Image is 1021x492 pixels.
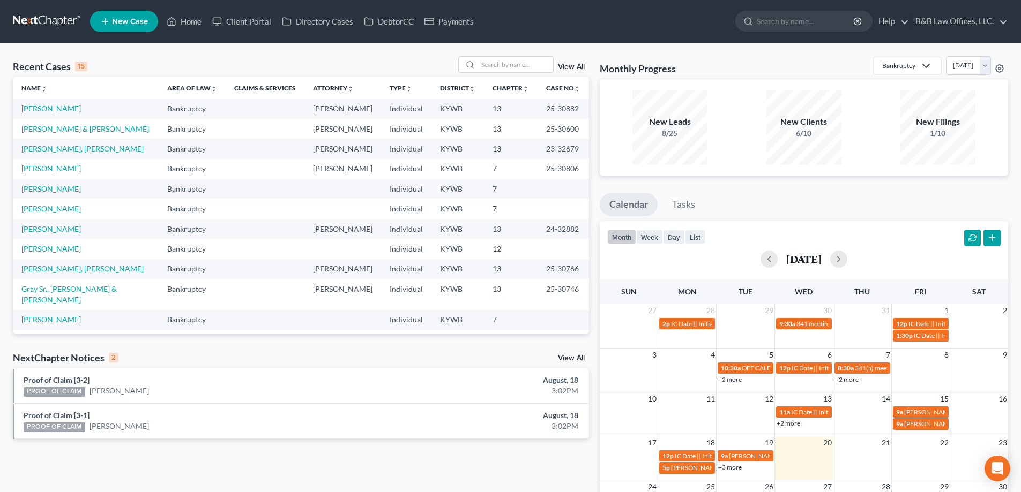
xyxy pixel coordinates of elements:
[705,304,716,317] span: 28
[431,279,484,309] td: KYWB
[381,239,431,259] td: Individual
[304,99,381,118] td: [PERSON_NAME]
[546,84,580,92] a: Case Nounfold_more
[896,320,907,328] span: 12p
[538,219,589,239] td: 24-32882
[24,387,85,397] div: PROOF OF CLAIM
[786,253,822,264] h2: [DATE]
[381,139,431,158] td: Individual
[381,99,431,118] td: Individual
[854,287,870,296] span: Thu
[13,60,87,73] div: Recent Cases
[21,184,81,193] a: [PERSON_NAME]
[484,279,538,309] td: 13
[900,128,975,139] div: 1/10
[226,77,304,99] th: Claims & Services
[493,84,529,92] a: Chapterunfold_more
[881,304,891,317] span: 31
[678,287,697,296] span: Mon
[896,408,903,416] span: 9a
[478,57,553,72] input: Search by name...
[381,310,431,330] td: Individual
[167,84,217,92] a: Area of Lawunfold_more
[112,18,148,26] span: New Case
[671,320,841,328] span: IC Date || Initial interview & client setup for [PERSON_NAME]
[431,219,484,239] td: KYWB
[159,99,226,118] td: Bankruptcy
[764,436,774,449] span: 19
[718,463,742,471] a: +3 more
[400,385,578,396] div: 3:02PM
[838,364,854,372] span: 8:30a
[304,330,381,350] td: [PERSON_NAME]
[600,62,676,75] h3: Monthly Progress
[538,279,589,309] td: 25-30746
[675,452,845,460] span: IC Date || Initial interview & client setup for [PERSON_NAME]
[400,375,578,385] div: August, 18
[484,179,538,199] td: 7
[381,259,431,279] td: Individual
[882,61,915,70] div: Bankruptcy
[419,12,479,31] a: Payments
[766,116,841,128] div: New Clients
[997,436,1008,449] span: 23
[109,353,118,362] div: 2
[710,349,716,361] span: 4
[313,84,354,92] a: Attorneyunfold_more
[431,179,484,199] td: KYWB
[381,119,431,139] td: Individual
[431,159,484,179] td: KYWB
[484,239,538,259] td: 12
[431,99,484,118] td: KYWB
[469,86,475,92] i: unfold_more
[721,364,741,372] span: 10:30a
[431,239,484,259] td: KYWB
[381,330,431,350] td: Individual
[779,408,790,416] span: 11a
[632,116,707,128] div: New Leads
[943,349,950,361] span: 8
[400,410,578,421] div: August, 18
[484,219,538,239] td: 13
[381,199,431,218] td: Individual
[662,193,705,216] a: Tasks
[13,351,118,364] div: NextChapter Notices
[21,224,81,233] a: [PERSON_NAME]
[636,230,663,244] button: week
[835,375,859,383] a: +2 more
[21,284,117,304] a: Gray Sr., [PERSON_NAME] & [PERSON_NAME]
[742,364,873,372] span: OFF CALENDAR hearing for [PERSON_NAME]
[304,279,381,309] td: [PERSON_NAME]
[159,139,226,158] td: Bankruptcy
[607,230,636,244] button: month
[304,219,381,239] td: [PERSON_NAME]
[779,320,795,328] span: 9:30a
[484,199,538,218] td: 7
[972,287,986,296] span: Sat
[159,199,226,218] td: Bankruptcy
[896,420,903,428] span: 9a
[757,11,855,31] input: Search by name...
[538,99,589,118] td: 25-30882
[207,12,277,31] a: Client Portal
[939,436,950,449] span: 22
[21,244,81,253] a: [PERSON_NAME]
[621,287,637,296] span: Sun
[900,116,975,128] div: New Filings
[523,86,529,92] i: unfold_more
[431,330,484,350] td: KYWB
[90,421,149,432] a: [PERSON_NAME]
[484,310,538,330] td: 7
[777,419,800,427] a: +2 more
[671,464,891,472] span: [PERSON_NAME] (7) Last day to oppose discharge or dischargeability is [DATE]
[896,331,913,339] span: 1:30p
[822,392,833,405] span: 13
[574,86,580,92] i: unfold_more
[985,456,1010,481] div: Open Intercom Messenger
[381,179,431,199] td: Individual
[538,159,589,179] td: 25-30806
[792,364,962,372] span: IC Date || Initial interview & client setup for [PERSON_NAME]
[729,452,883,460] span: [PERSON_NAME] (7) Last day to file claims 8/18/20258
[647,304,658,317] span: 27
[718,375,742,383] a: +2 more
